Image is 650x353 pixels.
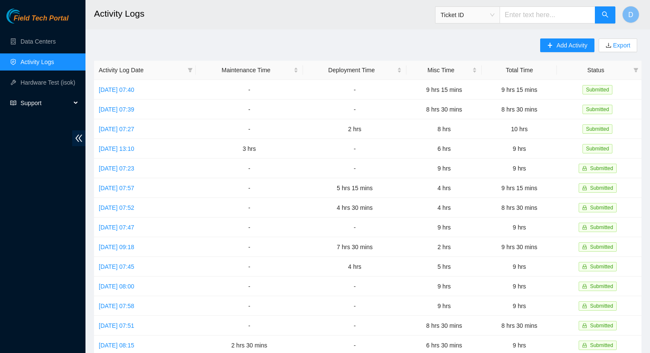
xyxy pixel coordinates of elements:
span: Activity Log Date [99,65,184,75]
td: 5 hrs 15 mins [303,178,406,198]
button: plusAdd Activity [540,38,594,52]
button: search [595,6,615,24]
td: 8 hrs 30 mins [482,316,557,335]
span: filter [188,68,193,73]
span: plus [547,42,553,49]
span: Submitted [590,224,613,230]
button: downloadExport [599,38,637,52]
td: - [303,296,406,316]
img: Akamai Technologies [6,9,43,24]
td: 8 hrs 30 mins [482,198,557,218]
span: Ticket ID [441,9,494,21]
span: lock [582,244,587,250]
td: - [196,198,303,218]
span: Add Activity [556,41,587,50]
a: Activity Logs [21,59,54,65]
td: - [196,218,303,237]
td: 8 hrs [406,119,482,139]
span: Submitted [590,185,613,191]
a: [DATE] 07:23 [99,165,134,172]
span: read [10,100,16,106]
td: 2 hrs [303,119,406,139]
span: lock [582,323,587,328]
a: Akamai TechnologiesField Tech Portal [6,15,68,26]
td: 9 hrs [482,296,557,316]
td: - [303,316,406,335]
td: - [303,218,406,237]
td: 8 hrs 30 mins [406,316,482,335]
button: D [622,6,639,23]
span: lock [582,166,587,171]
span: lock [582,205,587,210]
a: [DATE] 13:10 [99,145,134,152]
td: - [196,257,303,277]
span: lock [582,343,587,348]
a: [DATE] 07:39 [99,106,134,113]
a: [DATE] 07:40 [99,86,134,93]
span: Submitted [590,244,613,250]
span: Status [562,65,630,75]
td: - [303,277,406,296]
td: 4 hrs 30 mins [303,198,406,218]
span: D [628,9,633,20]
td: - [303,139,406,159]
input: Enter text here... [500,6,595,24]
td: 9 hrs [482,277,557,296]
span: Submitted [582,124,612,134]
td: - [196,277,303,296]
td: 9 hrs [406,218,482,237]
td: 4 hrs [406,178,482,198]
td: 3 hrs [196,139,303,159]
a: [DATE] 07:58 [99,303,134,309]
span: Submitted [582,85,612,94]
td: 8 hrs 30 mins [406,100,482,119]
td: - [196,100,303,119]
a: [DATE] 09:18 [99,244,134,250]
span: lock [582,185,587,191]
td: 10 hrs [482,119,557,139]
td: 4 hrs [303,257,406,277]
td: - [196,178,303,198]
span: lock [582,225,587,230]
td: 9 hrs [482,257,557,277]
span: Submitted [590,323,613,329]
th: Total Time [482,61,557,80]
a: [DATE] 07:51 [99,322,134,329]
span: Submitted [590,303,613,309]
td: - [303,80,406,100]
span: search [602,11,609,19]
a: Data Centers [21,38,56,45]
td: - [303,100,406,119]
td: 9 hrs [406,296,482,316]
td: - [196,119,303,139]
span: double-left [72,130,85,146]
span: Submitted [590,264,613,270]
span: Support [21,94,71,112]
span: Submitted [590,165,613,171]
span: lock [582,284,587,289]
td: 9 hrs [482,139,557,159]
span: Field Tech Portal [14,15,68,23]
td: 4 hrs [406,198,482,218]
td: 9 hrs 15 mins [482,178,557,198]
td: 9 hrs 15 mins [406,80,482,100]
td: 9 hrs [406,159,482,178]
td: 7 hrs 30 mins [303,237,406,257]
span: Submitted [590,342,613,348]
td: 6 hrs [406,139,482,159]
a: Hardware Test (isok) [21,79,75,86]
a: [DATE] 08:15 [99,342,134,349]
td: - [196,80,303,100]
td: 5 hrs [406,257,482,277]
td: 9 hrs 15 mins [482,80,557,100]
span: Submitted [582,105,612,114]
span: Submitted [590,205,613,211]
span: lock [582,303,587,309]
td: - [196,296,303,316]
a: [DATE] 07:52 [99,204,134,211]
span: filter [186,64,194,76]
span: lock [582,264,587,269]
a: [DATE] 07:27 [99,126,134,132]
td: - [196,316,303,335]
td: 9 hrs [406,277,482,296]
